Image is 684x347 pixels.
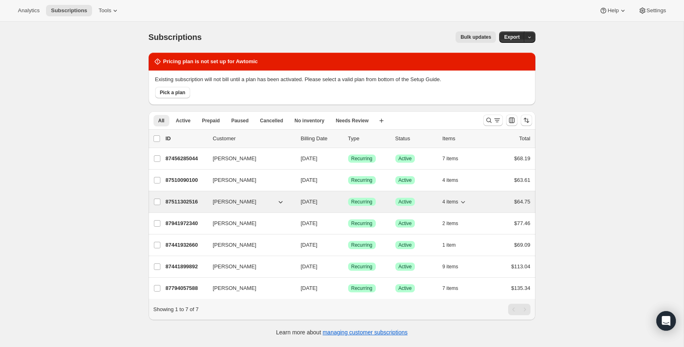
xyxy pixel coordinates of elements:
nav: Pagination [508,304,531,315]
span: Active [399,285,412,292]
button: Export [499,31,524,43]
p: Status [395,135,436,143]
div: 87441899892[PERSON_NAME][DATE]SuccessRecurringSuccessActive9 items$113.04 [166,261,531,272]
button: [PERSON_NAME] [208,282,289,295]
span: [DATE] [301,242,318,248]
span: [PERSON_NAME] [213,241,256,249]
span: 7 items [443,285,458,292]
span: Recurring [351,220,373,227]
span: 7 items [443,155,458,162]
span: Recurring [351,155,373,162]
span: Subscriptions [51,7,87,14]
span: Analytics [18,7,39,14]
div: Type [348,135,389,143]
button: 1 item [443,239,465,251]
span: Settings [647,7,666,14]
button: Help [594,5,631,16]
button: Bulk updates [456,31,496,43]
span: 1 item [443,242,456,248]
p: Existing subscription will not bill until a plan has been activated. Please select a valid plan f... [155,75,529,84]
span: Recurring [351,263,373,270]
button: Search and filter results [483,115,503,126]
button: Subscriptions [46,5,92,16]
span: Active [399,242,412,248]
span: Recurring [351,199,373,205]
button: [PERSON_NAME] [208,152,289,165]
span: 4 items [443,199,458,205]
span: [PERSON_NAME] [213,155,256,163]
a: managing customer subscriptions [322,329,408,336]
p: Showing 1 to 7 of 7 [153,305,199,314]
div: Items [443,135,483,143]
span: Active [399,155,412,162]
p: 87511302516 [166,198,206,206]
span: Subscriptions [149,33,202,42]
span: Cancelled [260,117,283,124]
span: 9 items [443,263,458,270]
span: Tools [99,7,111,14]
span: [DATE] [301,285,318,291]
p: Customer [213,135,294,143]
div: 87510090100[PERSON_NAME][DATE]SuccessRecurringSuccessActive4 items$63.61 [166,175,531,186]
div: 87794057588[PERSON_NAME][DATE]SuccessRecurringSuccessActive7 items$135.34 [166,283,531,294]
span: [PERSON_NAME] [213,284,256,292]
span: Pick a plan [160,89,186,96]
p: 87456285044 [166,155,206,163]
div: 87441932660[PERSON_NAME][DATE]SuccessRecurringSuccessActive1 item$69.09 [166,239,531,251]
span: 2 items [443,220,458,227]
button: Create new view [375,115,388,126]
p: 87441932660 [166,241,206,249]
span: No inventory [294,117,324,124]
button: 7 items [443,153,467,164]
span: [PERSON_NAME] [213,176,256,184]
button: Analytics [13,5,44,16]
span: [DATE] [301,177,318,183]
p: Billing Date [301,135,342,143]
p: 87941972340 [166,219,206,228]
div: IDCustomerBilling DateTypeStatusItemsTotal [166,135,531,143]
span: $68.19 [514,155,531,161]
span: [DATE] [301,263,318,270]
span: All [158,117,164,124]
span: Export [504,34,520,40]
span: [PERSON_NAME] [213,263,256,271]
button: Settings [634,5,671,16]
p: Total [519,135,530,143]
span: Active [399,263,412,270]
div: 87511302516[PERSON_NAME][DATE]SuccessRecurringSuccessActive4 items$64.75 [166,196,531,208]
button: [PERSON_NAME] [208,260,289,273]
span: $77.46 [514,220,531,226]
button: 9 items [443,261,467,272]
button: Pick a plan [155,87,191,98]
span: [PERSON_NAME] [213,198,256,206]
button: 7 items [443,283,467,294]
p: 87441899892 [166,263,206,271]
p: 87510090100 [166,176,206,184]
span: Needs Review [336,117,369,124]
span: Recurring [351,177,373,183]
button: [PERSON_NAME] [208,195,289,208]
button: 2 items [443,218,467,229]
span: Bulk updates [460,34,491,40]
span: Active [399,199,412,205]
span: [DATE] [301,220,318,226]
span: 4 items [443,177,458,183]
button: [PERSON_NAME] [208,174,289,187]
button: 4 items [443,196,467,208]
span: Paused [231,117,249,124]
span: $64.75 [514,199,531,205]
span: $113.04 [511,263,531,270]
span: Active [399,177,412,183]
button: [PERSON_NAME] [208,217,289,230]
span: Prepaid [202,117,220,124]
span: [DATE] [301,155,318,161]
p: Learn more about [276,328,408,336]
span: Active [399,220,412,227]
button: Tools [94,5,124,16]
div: 87941972340[PERSON_NAME][DATE]SuccessRecurringSuccessActive2 items$77.46 [166,218,531,229]
div: Open Intercom Messenger [656,311,676,331]
span: $135.34 [511,285,531,291]
button: 4 items [443,175,467,186]
span: [DATE] [301,199,318,205]
button: Customize table column order and visibility [506,115,517,126]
